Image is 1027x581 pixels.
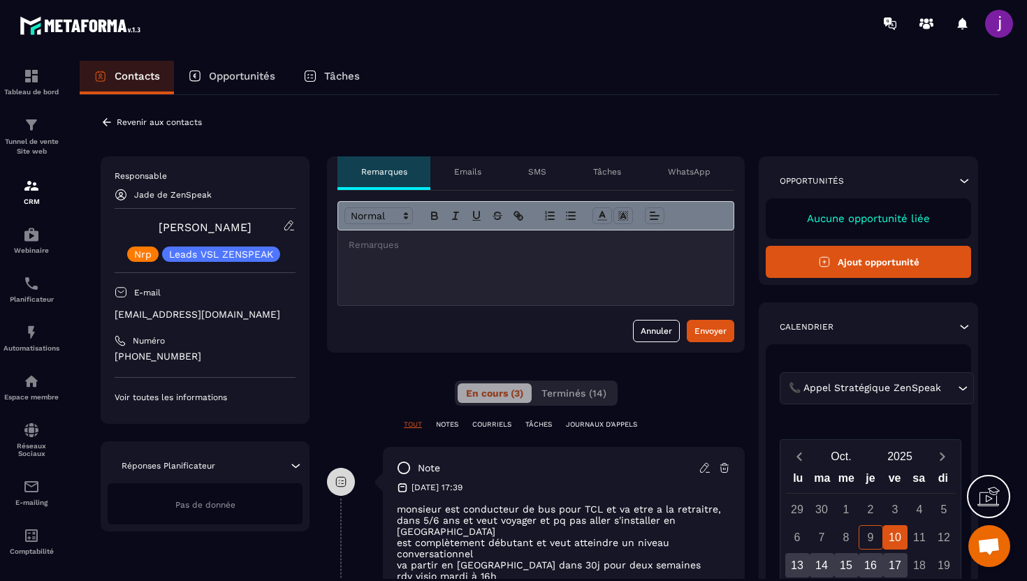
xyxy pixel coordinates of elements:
[3,499,59,506] p: E-mailing
[466,388,523,399] span: En cours (3)
[883,525,908,550] div: 10
[3,265,59,314] a: schedulerschedulerPlanificateur
[968,525,1010,567] div: Ouvrir le chat
[593,166,621,177] p: Tâches
[834,469,859,493] div: me
[834,553,859,578] div: 15
[3,137,59,156] p: Tunnel de vente Site web
[871,444,929,469] button: Open years overlay
[3,468,59,517] a: emailemailE-mailing
[780,212,957,225] p: Aucune opportunité liée
[23,68,40,84] img: formation
[169,249,273,259] p: Leads VSL ZENSPEAK
[175,500,235,510] span: Pas de donnée
[209,70,275,82] p: Opportunités
[23,177,40,194] img: formation
[932,497,956,522] div: 5
[786,447,812,466] button: Previous month
[115,350,296,363] p: [PHONE_NUMBER]
[397,503,731,537] p: monsieur est conducteur de bus pour TCL et va etre a la retraitre, dans 5/6 ans et veut voyager e...
[115,392,296,403] p: Voir toutes les informations
[3,57,59,106] a: formationformationTableau de bord
[810,525,834,550] div: 7
[810,497,834,522] div: 30
[932,525,956,550] div: 12
[566,420,637,429] p: JOURNAUX D'APPELS
[929,447,955,466] button: Next month
[133,335,165,346] p: Numéro
[289,61,374,94] a: Tâches
[174,61,289,94] a: Opportunités
[785,497,810,522] div: 29
[834,497,859,522] div: 1
[785,381,944,396] span: 📞 Appel Stratégique ZenSpeak
[3,344,59,352] p: Automatisations
[528,166,546,177] p: SMS
[397,559,731,571] p: va partir en [GEOGRAPHIC_DATA] dans 30j pour deux semaines
[668,166,711,177] p: WhatsApp
[3,106,59,167] a: formationformationTunnel de vente Site web
[324,70,360,82] p: Tâches
[134,190,212,200] p: Jade de ZenSpeak
[23,422,40,439] img: social-network
[436,420,458,429] p: NOTES
[411,482,462,493] p: [DATE] 17:39
[23,478,40,495] img: email
[3,314,59,362] a: automationsautomationsAutomatisations
[3,198,59,205] p: CRM
[115,70,160,82] p: Contacts
[883,553,908,578] div: 17
[23,275,40,292] img: scheduler
[3,393,59,401] p: Espace membre
[908,525,932,550] div: 11
[883,497,908,522] div: 3
[397,537,731,559] p: est complètement débutant et veut atteindre un niveau conversationnel
[932,553,956,578] div: 19
[633,320,680,342] button: Annuler
[3,216,59,265] a: automationsautomationsWebinaire
[859,525,883,550] div: 9
[20,13,145,38] img: logo
[3,547,59,555] p: Comptabilité
[117,117,202,127] p: Revenir aux contacts
[533,383,615,403] button: Terminés (14)
[687,320,734,342] button: Envoyer
[810,553,834,578] div: 14
[694,324,727,338] div: Envoyer
[404,420,422,429] p: TOUT
[23,226,40,243] img: automations
[3,517,59,566] a: accountantaccountantComptabilité
[23,117,40,133] img: formation
[23,373,40,390] img: automations
[766,246,971,278] button: Ajout opportunité
[931,469,955,493] div: di
[3,362,59,411] a: automationsautomationsEspace membre
[80,61,174,94] a: Contacts
[785,525,810,550] div: 6
[23,527,40,544] img: accountant
[859,469,883,493] div: je
[134,249,152,259] p: Nrp
[361,166,407,177] p: Remarques
[525,420,552,429] p: TÂCHES
[785,553,810,578] div: 13
[780,372,974,404] div: Search for option
[458,383,532,403] button: En cours (3)
[882,469,907,493] div: ve
[454,166,481,177] p: Emails
[907,469,931,493] div: sa
[541,388,606,399] span: Terminés (14)
[159,221,252,234] a: [PERSON_NAME]
[908,497,932,522] div: 4
[780,175,844,186] p: Opportunités
[859,553,883,578] div: 16
[834,525,859,550] div: 8
[122,460,215,471] p: Réponses Planificateur
[115,308,296,321] p: [EMAIL_ADDRESS][DOMAIN_NAME]
[780,321,833,332] p: Calendrier
[908,553,932,578] div: 18
[115,170,296,182] p: Responsable
[786,469,810,493] div: lu
[3,167,59,216] a: formationformationCRM
[23,324,40,341] img: automations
